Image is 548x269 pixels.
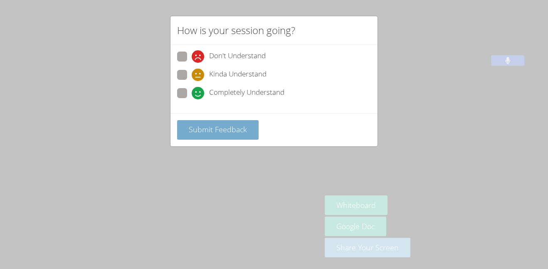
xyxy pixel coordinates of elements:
[177,120,259,140] button: Submit Feedback
[189,124,247,134] span: Submit Feedback
[209,69,267,81] span: Kinda Understand
[177,23,295,38] h2: How is your session going?
[209,87,284,99] span: Completely Understand
[209,50,266,63] span: Don't Understand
